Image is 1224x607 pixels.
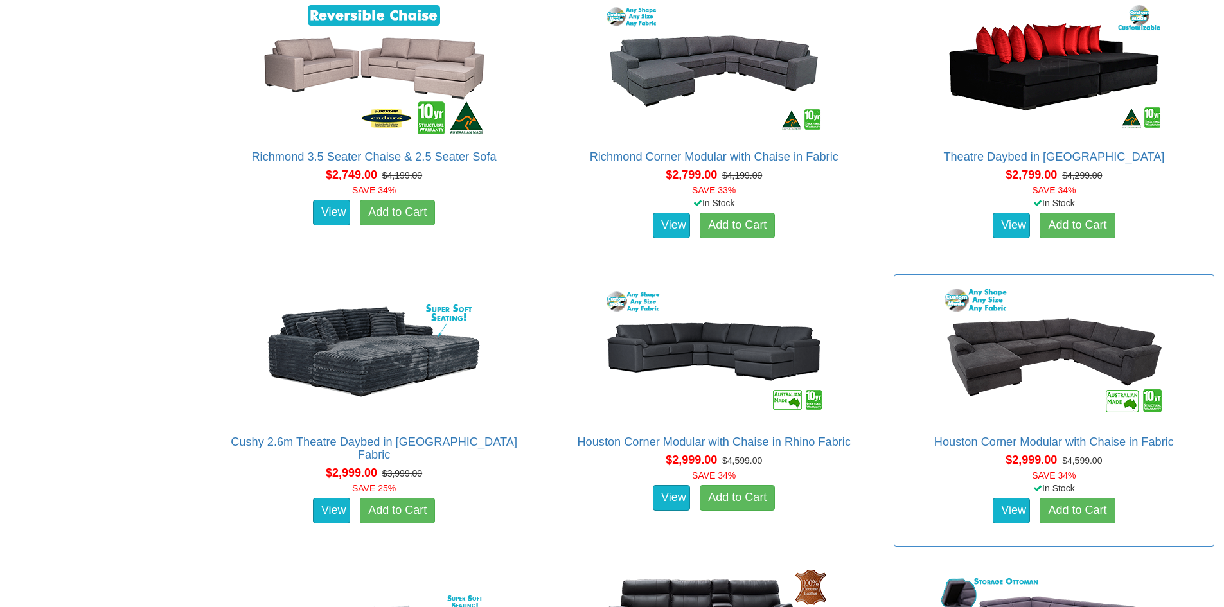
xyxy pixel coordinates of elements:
[352,483,396,493] font: SAVE 25%
[1006,168,1057,181] span: $2,799.00
[653,485,690,511] a: View
[598,281,829,423] img: Houston Corner Modular with Chaise in Rhino Fabric
[551,197,877,209] div: In Stock
[692,185,736,195] font: SAVE 33%
[666,168,717,181] span: $2,799.00
[313,200,350,225] a: View
[934,435,1174,448] a: Houston Corner Modular with Chaise in Fabric
[722,455,762,466] del: $4,599.00
[666,453,717,466] span: $2,999.00
[722,170,762,180] del: $4,199.00
[313,498,350,523] a: View
[891,482,1217,495] div: In Stock
[943,150,1164,163] a: Theatre Daybed in [GEOGRAPHIC_DATA]
[891,197,1217,209] div: In Stock
[1032,185,1076,195] font: SAVE 34%
[590,150,838,163] a: Richmond Corner Modular with Chaise in Fabric
[251,150,496,163] a: Richmond 3.5 Seater Chaise & 2.5 Seater Sofa
[352,185,396,195] font: SAVE 34%
[326,168,377,181] span: $2,749.00
[938,281,1169,423] img: Houston Corner Modular with Chaise in Fabric
[700,485,775,511] a: Add to Cart
[1062,170,1102,180] del: $4,299.00
[382,170,422,180] del: $4,199.00
[1032,470,1076,480] font: SAVE 34%
[653,213,690,238] a: View
[326,466,377,479] span: $2,999.00
[700,213,775,238] a: Add to Cart
[1040,498,1115,523] a: Add to Cart
[577,435,851,448] a: Houston Corner Modular with Chaise in Rhino Fabric
[231,435,517,461] a: Cushy 2.6m Theatre Daybed in [GEOGRAPHIC_DATA] Fabric
[382,468,422,479] del: $3,999.00
[692,470,736,480] font: SAVE 34%
[993,213,1030,238] a: View
[258,281,490,423] img: Cushy 2.6m Theatre Daybed in Jumbo Cord Fabric
[1062,455,1102,466] del: $4,599.00
[1006,453,1057,466] span: $2,999.00
[993,498,1030,523] a: View
[1040,213,1115,238] a: Add to Cart
[360,498,435,523] a: Add to Cart
[360,200,435,225] a: Add to Cart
